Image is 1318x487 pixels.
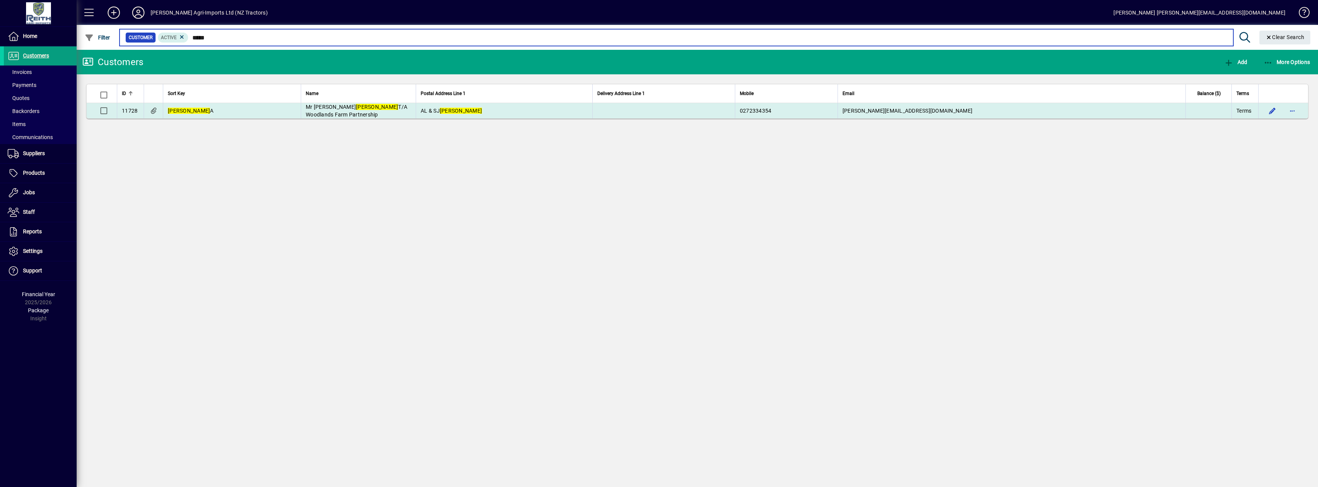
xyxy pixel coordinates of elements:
div: [PERSON_NAME] [PERSON_NAME][EMAIL_ADDRESS][DOMAIN_NAME] [1113,7,1285,19]
span: Quotes [8,95,30,101]
span: More Options [1264,59,1310,65]
em: [PERSON_NAME] [168,108,210,114]
span: Package [28,307,49,313]
span: Financial Year [22,291,55,297]
span: Jobs [23,189,35,195]
a: Products [4,164,77,183]
a: Staff [4,203,77,222]
span: AL & SJ [421,108,482,114]
button: Add [1222,55,1249,69]
span: Communications [8,134,53,140]
em: [PERSON_NAME] [440,108,482,114]
span: Clear Search [1266,34,1305,40]
a: Items [4,118,77,131]
span: Staff [23,209,35,215]
span: Items [8,121,26,127]
a: Suppliers [4,144,77,163]
span: Filter [85,34,110,41]
a: Jobs [4,183,77,202]
span: Payments [8,82,36,88]
button: Add [102,6,126,20]
span: A [168,108,214,114]
span: Customers [23,52,49,59]
em: [PERSON_NAME] [356,104,398,110]
a: Reports [4,222,77,241]
span: Mobile [740,89,754,98]
span: Settings [23,248,43,254]
span: Add [1224,59,1247,65]
span: Backorders [8,108,39,114]
div: Mobile [740,89,833,98]
button: More options [1286,105,1298,117]
span: [PERSON_NAME][EMAIL_ADDRESS][DOMAIN_NAME] [843,108,972,114]
span: Sort Key [168,89,185,98]
a: Communications [4,131,77,144]
span: Home [23,33,37,39]
span: Email [843,89,854,98]
span: Postal Address Line 1 [421,89,466,98]
span: Suppliers [23,150,45,156]
a: Payments [4,79,77,92]
span: 11728 [122,108,138,114]
div: Email [843,89,1181,98]
a: Settings [4,242,77,261]
div: [PERSON_NAME] Agri-Imports Ltd (NZ Tractors) [151,7,268,19]
span: Support [23,267,42,274]
div: Customers [82,56,143,68]
span: Name [306,89,318,98]
button: Profile [126,6,151,20]
span: Mr [PERSON_NAME] T/A Woodlands Farm Partnership [306,104,407,118]
span: ID [122,89,126,98]
span: Invoices [8,69,32,75]
a: Knowledge Base [1293,2,1308,26]
span: Terms [1236,107,1251,115]
button: More Options [1262,55,1312,69]
span: 0272334354 [740,108,772,114]
span: Active [161,35,177,40]
a: Quotes [4,92,77,105]
span: Delivery Address Line 1 [597,89,645,98]
div: Name [306,89,411,98]
div: ID [122,89,139,98]
span: Reports [23,228,42,234]
a: Backorders [4,105,77,118]
a: Invoices [4,66,77,79]
button: Filter [83,31,112,44]
mat-chip: Activation Status: Active [158,33,189,43]
span: Terms [1236,89,1249,98]
a: Support [4,261,77,280]
span: Products [23,170,45,176]
a: Home [4,27,77,46]
div: Balance ($) [1190,89,1228,98]
button: Clear [1259,31,1311,44]
button: Edit [1266,105,1279,117]
span: Balance ($) [1197,89,1221,98]
span: Customer [129,34,152,41]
